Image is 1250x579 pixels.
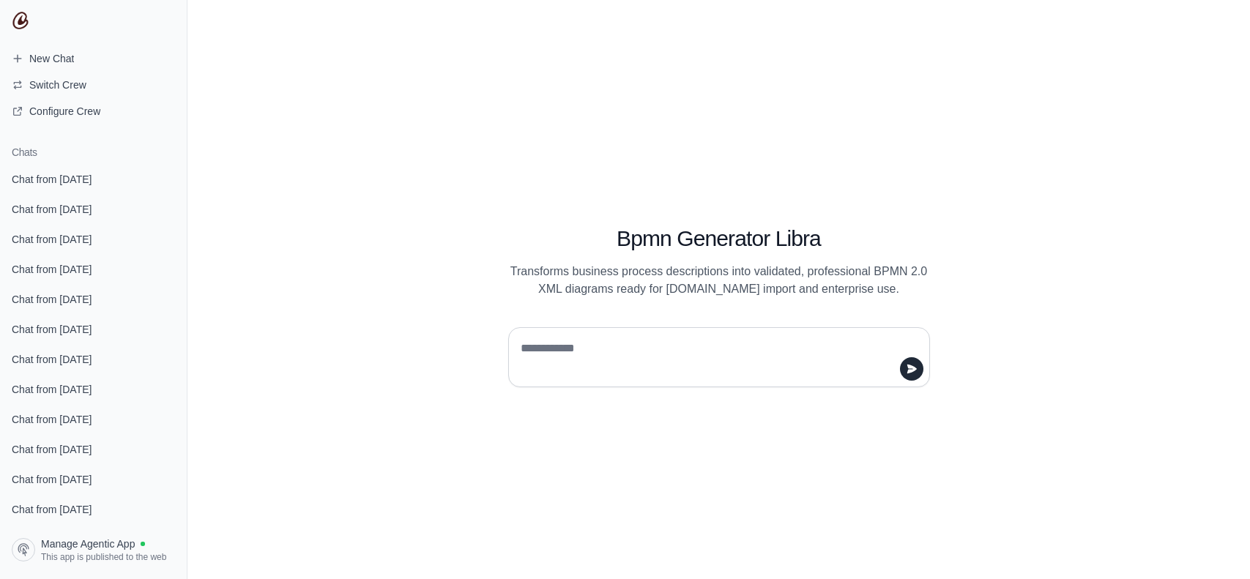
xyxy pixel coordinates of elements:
[12,292,92,307] span: Chat from [DATE]
[12,262,92,277] span: Chat from [DATE]
[12,352,92,367] span: Chat from [DATE]
[1177,509,1250,579] iframe: Chat Widget
[6,165,181,193] a: Chat from [DATE]
[6,225,181,253] a: Chat from [DATE]
[12,502,92,517] span: Chat from [DATE]
[29,104,100,119] span: Configure Crew
[6,73,181,97] button: Switch Crew
[12,472,92,487] span: Chat from [DATE]
[6,406,181,433] a: Chat from [DATE]
[12,442,92,457] span: Chat from [DATE]
[12,202,92,217] span: Chat from [DATE]
[508,263,930,298] p: Transforms business process descriptions into validated, professional BPMN 2.0 XML diagrams ready...
[12,172,92,187] span: Chat from [DATE]
[6,315,181,343] a: Chat from [DATE]
[12,322,92,337] span: Chat from [DATE]
[6,47,181,70] a: New Chat
[29,78,86,92] span: Switch Crew
[6,376,181,403] a: Chat from [DATE]
[41,537,135,551] span: Manage Agentic App
[6,436,181,463] a: Chat from [DATE]
[6,255,181,283] a: Chat from [DATE]
[12,412,92,427] span: Chat from [DATE]
[6,466,181,493] a: Chat from [DATE]
[12,232,92,247] span: Chat from [DATE]
[12,382,92,397] span: Chat from [DATE]
[6,526,181,553] a: Chat from [DATE]
[6,285,181,313] a: Chat from [DATE]
[6,496,181,523] a: Chat from [DATE]
[6,532,181,567] a: Manage Agentic App This app is published to the web
[6,345,181,373] a: Chat from [DATE]
[41,551,166,563] span: This app is published to the web
[29,51,74,66] span: New Chat
[6,100,181,123] a: Configure Crew
[12,12,29,29] img: CrewAI Logo
[508,225,930,252] h1: Bpmn Generator Libra
[6,195,181,223] a: Chat from [DATE]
